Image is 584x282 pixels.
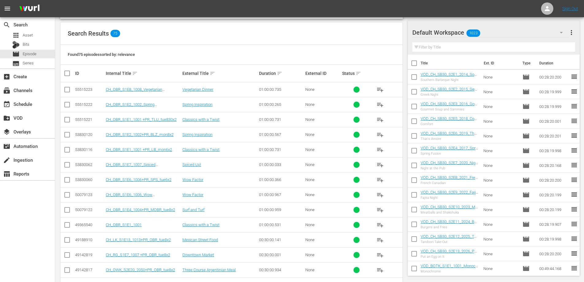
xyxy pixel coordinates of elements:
a: VOD_CH_SB30_S2E5_2018_Comfort [421,116,478,126]
th: Type [519,55,536,72]
button: playlist_add [373,112,387,127]
div: 50079122 [75,207,104,212]
td: 00:28:20.199 [537,202,571,217]
div: 49188910 [75,238,104,242]
div: Comfort [421,122,479,126]
div: None [305,192,340,197]
div: None [305,117,340,122]
span: reorder [571,235,578,242]
a: CH_OBR_S1E4_1004+PR_MOBR_tue8x2 [106,207,175,212]
span: reorder [571,191,578,198]
span: reorder [571,117,578,125]
span: Series [23,60,34,66]
span: Asset [23,32,33,38]
td: 00:28:20.168 [537,158,571,173]
a: Surf and Turf [182,207,204,212]
button: playlist_add [373,82,387,97]
span: playlist_add [376,221,384,229]
a: CH_OBR_S1E6_1006_Wow Factor+PR_BLZ_mon8x2 [106,192,155,202]
a: VOD_CH_SB30_S2E8_2021_FrenchCanadian [421,175,478,184]
button: playlist_add [373,263,387,277]
a: VOD_BOTK_S1E1_1001_Monochrome [421,264,478,273]
div: Put an Egg on It [421,255,479,259]
span: reorder [571,250,578,257]
span: Episode [522,132,530,140]
span: Series [12,60,20,67]
a: CH_OBR_S1E6_1006+PR_SPS_tue6x2 [106,177,171,182]
a: VOD_CH_SB30_S2E6_2019_That's Amore [421,131,478,140]
div: Southern Barbeque Night [421,78,479,82]
a: CH_OBR_S1E2_1002+PR_BLZ_mon8x2 [106,132,174,137]
span: Reports [3,170,10,178]
div: None [305,238,340,242]
a: Sign Out [562,6,578,11]
div: 01:00:00.033 [259,162,303,167]
a: Classics with a Twist [182,147,219,152]
th: Ext. ID [480,55,519,72]
div: None [305,132,340,137]
span: Automation [3,143,10,150]
td: None [481,187,520,202]
a: Three Course Argentinian Meal [182,268,236,272]
button: playlist_add [373,218,387,232]
div: Fajita Night [421,196,479,200]
div: 53830060 [75,177,104,182]
button: playlist_add [373,187,387,202]
a: VOD_CH_SB30_S2E1_2014_Southern Barbeque Night [421,72,478,81]
span: Episode [522,118,530,125]
div: Duration [259,70,303,77]
span: playlist_add [376,116,384,123]
span: Episode [23,51,36,57]
a: VOD_CH_SB30_S2E2_2015_GeekNight [421,87,477,96]
a: VOD_CH_SB30_S2E3_2016_Gourmet Soup and Sammies [421,102,478,111]
span: Channels [3,87,10,94]
span: reorder [571,73,578,80]
td: 00:49:44.168 [537,261,571,276]
div: Gourmet Soup and Sammies [421,107,479,111]
div: French Canadian [421,181,479,185]
td: None [481,143,520,158]
th: Duration [536,55,572,72]
a: VOD_CH_SB30_S2E10_2023_MeatballsandShakshuka [421,205,478,214]
span: Episode [522,265,530,272]
th: Title [421,55,480,72]
td: None [481,246,520,261]
div: 01:00:00.531 [259,222,303,227]
div: Tandoori Take-Out [421,240,479,244]
span: Asset [12,32,20,39]
span: reorder [571,147,578,154]
td: None [481,158,520,173]
div: 49142819 [75,253,104,257]
span: Episode [522,206,530,213]
a: CH_LK_S1E13_1013+PR_OBR_tue8x2 [106,238,171,242]
a: VOD_CH_SB30_S2E12_2025_TandooriTakeOut [421,234,478,243]
td: 00:28:19.907 [537,217,571,232]
span: reorder [571,176,578,183]
div: None [305,253,340,257]
span: reorder [571,161,578,169]
span: movie [522,176,530,184]
button: playlist_add [373,97,387,112]
div: None [305,102,340,107]
td: None [481,84,520,99]
span: menu [4,5,11,12]
button: playlist_add [373,203,387,217]
div: Meatballs and Shakshuka [421,211,479,214]
td: 00:28:19.999 [537,99,571,114]
a: Classics with a Twist [182,117,219,122]
td: 00:28:20.200 [537,173,571,187]
div: 53830062 [75,162,104,167]
div: External Title [182,70,257,77]
td: None [481,202,520,217]
a: Mexican Street Food [182,238,218,242]
div: None [305,222,340,227]
span: playlist_add [376,86,384,93]
button: playlist_add [373,233,387,247]
div: Bits [12,41,20,48]
div: Burgers and Fries [421,225,479,229]
a: VOD_CH_SB30_S2E9_2022_FajitaNight [421,190,478,199]
span: playlist_add [376,131,384,138]
button: playlist_add [373,142,387,157]
div: 49365540 [75,222,104,227]
span: Episode [522,88,530,95]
